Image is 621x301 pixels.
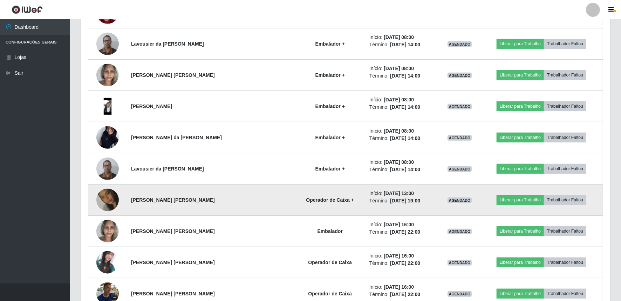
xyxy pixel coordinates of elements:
[315,103,345,109] strong: Embalador +
[131,135,222,140] strong: [PERSON_NAME] da [PERSON_NAME]
[96,113,119,162] img: 1742948591558.jpeg
[448,260,472,266] span: AGENDADO
[369,65,435,72] li: Início:
[308,260,352,265] strong: Operador de Caixa
[369,72,435,80] li: Término:
[497,133,544,142] button: Liberar para Trabalho
[544,289,586,299] button: Trabalhador Faltou
[448,104,472,109] span: AGENDADO
[448,41,472,47] span: AGENDADO
[315,135,345,140] strong: Embalador +
[369,41,435,48] li: Término:
[131,228,215,234] strong: [PERSON_NAME] [PERSON_NAME]
[369,190,435,197] li: Início:
[131,291,215,296] strong: [PERSON_NAME] [PERSON_NAME]
[369,291,435,298] li: Término:
[369,135,435,142] li: Término:
[390,42,420,47] time: [DATE] 14:00
[384,284,414,290] time: [DATE] 16:00
[544,257,586,267] button: Trabalhador Faltou
[315,72,345,78] strong: Embalador +
[12,5,43,14] img: CoreUI Logo
[131,166,204,172] strong: Lavousier da [PERSON_NAME]
[369,221,435,228] li: Início:
[497,289,544,299] button: Liberar para Trabalho
[308,291,352,296] strong: Operador de Caixa
[384,159,414,165] time: [DATE] 08:00
[384,128,414,134] time: [DATE] 08:00
[448,291,472,297] span: AGENDADO
[544,226,586,236] button: Trabalhador Faltou
[497,70,544,80] button: Liberar para Trabalho
[384,66,414,71] time: [DATE] 08:00
[369,166,435,173] li: Término:
[96,60,119,90] img: 1749078762864.jpeg
[390,104,420,110] time: [DATE] 14:00
[131,72,215,78] strong: [PERSON_NAME] [PERSON_NAME]
[390,229,420,235] time: [DATE] 22:00
[96,251,119,273] img: 1744639547908.jpeg
[390,73,420,79] time: [DATE] 14:00
[390,167,420,172] time: [DATE] 14:00
[369,260,435,267] li: Término:
[131,197,215,203] strong: [PERSON_NAME] [PERSON_NAME]
[96,98,119,115] img: 1737655206181.jpeg
[318,228,343,234] strong: Embalador
[544,39,586,49] button: Trabalhador Faltou
[390,260,420,266] time: [DATE] 22:00
[369,197,435,205] li: Término:
[448,198,472,203] span: AGENDADO
[306,197,354,203] strong: Operador de Caixa +
[369,228,435,236] li: Término:
[369,34,435,41] li: Início:
[497,195,544,205] button: Liberar para Trabalho
[390,292,420,297] time: [DATE] 22:00
[96,180,119,220] img: 1734698192432.jpeg
[369,103,435,111] li: Término:
[544,133,586,142] button: Trabalhador Faltou
[369,283,435,291] li: Início:
[448,166,472,172] span: AGENDADO
[131,103,172,109] strong: [PERSON_NAME]
[448,229,472,234] span: AGENDADO
[497,257,544,267] button: Liberar para Trabalho
[497,101,544,111] button: Liberar para Trabalho
[96,216,119,246] img: 1749078762864.jpeg
[96,29,119,59] img: 1746326143997.jpeg
[315,41,345,47] strong: Embalador +
[384,97,414,102] time: [DATE] 08:00
[497,164,544,174] button: Liberar para Trabalho
[497,226,544,236] button: Liberar para Trabalho
[544,70,586,80] button: Trabalhador Faltou
[544,164,586,174] button: Trabalhador Faltou
[384,190,414,196] time: [DATE] 13:00
[544,101,586,111] button: Trabalhador Faltou
[448,135,472,141] span: AGENDADO
[315,166,345,172] strong: Embalador +
[384,34,414,40] time: [DATE] 08:00
[369,159,435,166] li: Início:
[131,260,215,265] strong: [PERSON_NAME] [PERSON_NAME]
[384,253,414,259] time: [DATE] 16:00
[544,195,586,205] button: Trabalhador Faltou
[131,41,204,47] strong: Lavousier da [PERSON_NAME]
[384,222,414,227] time: [DATE] 16:00
[390,198,420,203] time: [DATE] 19:00
[369,96,435,103] li: Início:
[369,127,435,135] li: Início:
[390,135,420,141] time: [DATE] 14:00
[96,154,119,183] img: 1746326143997.jpeg
[448,73,472,78] span: AGENDADO
[369,252,435,260] li: Início:
[497,39,544,49] button: Liberar para Trabalho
